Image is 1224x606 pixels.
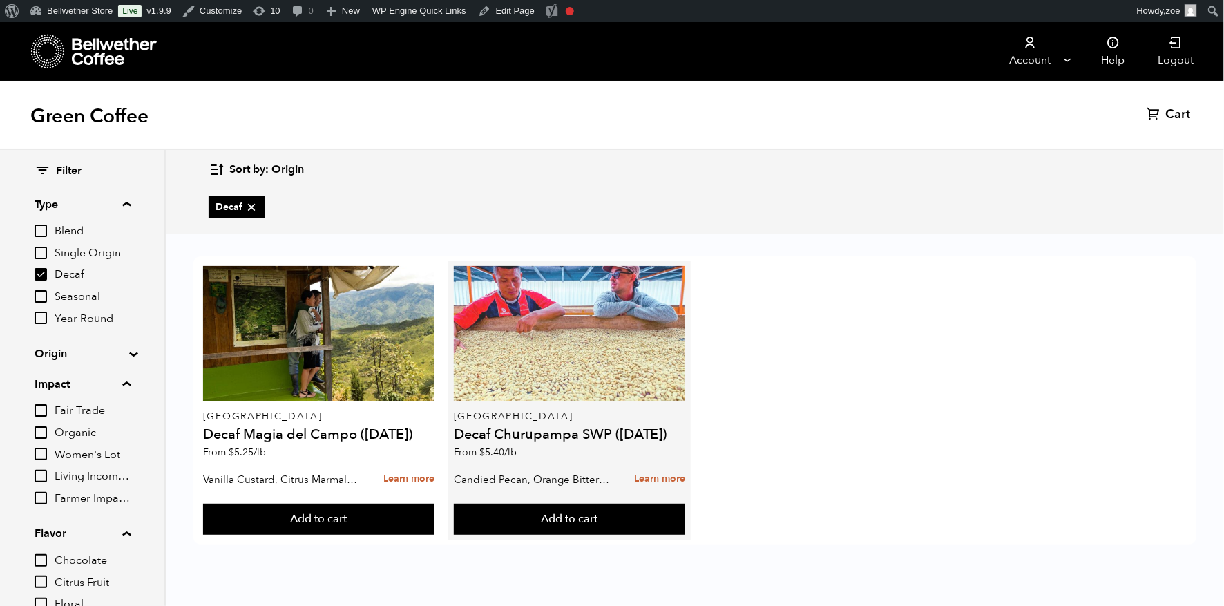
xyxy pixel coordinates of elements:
span: Year Round [55,312,131,327]
input: Farmer Impact Fund [35,492,47,504]
span: Chocolate [55,553,131,569]
span: /lb [504,446,517,459]
span: Seasonal [55,290,131,305]
span: Single Origin [55,246,131,261]
input: Organic [35,426,47,439]
a: Logout [1141,22,1210,81]
span: Sort by: Origin [229,162,304,178]
a: Live [118,5,142,17]
span: Decaf [55,267,131,283]
p: Candied Pecan, Orange Bitters, Molasses [454,469,611,490]
span: Farmer Impact Fund [55,491,131,506]
input: Women's Lot [35,448,47,460]
span: Blend [55,224,131,239]
span: /lb [254,446,266,459]
h4: Decaf Magia del Campo ([DATE]) [203,428,434,442]
span: Women's Lot [55,448,131,463]
summary: Impact [35,376,131,392]
span: Organic [55,426,131,441]
span: Living Income Pricing [55,469,131,484]
span: Fair Trade [55,404,131,419]
input: Fair Trade [35,404,47,417]
h1: Green Coffee [30,104,149,129]
button: Add to cart [454,504,685,536]
span: From [203,446,266,459]
p: [GEOGRAPHIC_DATA] [203,412,434,422]
a: Learn more [383,464,434,494]
a: Cart [1147,106,1194,123]
button: Add to cart [203,504,434,536]
button: Sort by: Origin [209,153,304,186]
span: From [454,446,517,459]
input: Single Origin [35,247,47,259]
span: Cart [1165,106,1190,123]
input: Seasonal [35,290,47,303]
span: Decaf [216,200,258,214]
summary: Origin [35,345,130,362]
bdi: 5.25 [229,446,266,459]
input: Year Round [35,312,47,324]
input: Blend [35,225,47,237]
p: [GEOGRAPHIC_DATA] [454,412,685,422]
span: Citrus Fruit [55,576,131,591]
p: Vanilla Custard, Citrus Marmalade, Caramel [203,469,361,490]
a: Learn more [634,464,685,494]
input: Living Income Pricing [35,470,47,482]
input: Citrus Fruit [35,576,47,588]
input: Chocolate [35,554,47,567]
h4: Decaf Churupampa SWP ([DATE]) [454,428,685,442]
span: Filter [56,164,82,179]
input: Decaf [35,268,47,281]
bdi: 5.40 [479,446,517,459]
span: zoe [1166,6,1180,16]
a: Help [1084,22,1141,81]
summary: Type [35,196,131,213]
div: Focus keyphrase not set [566,7,574,15]
span: $ [479,446,485,459]
summary: Flavor [35,525,131,542]
span: $ [229,446,234,459]
a: Account [988,22,1073,81]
